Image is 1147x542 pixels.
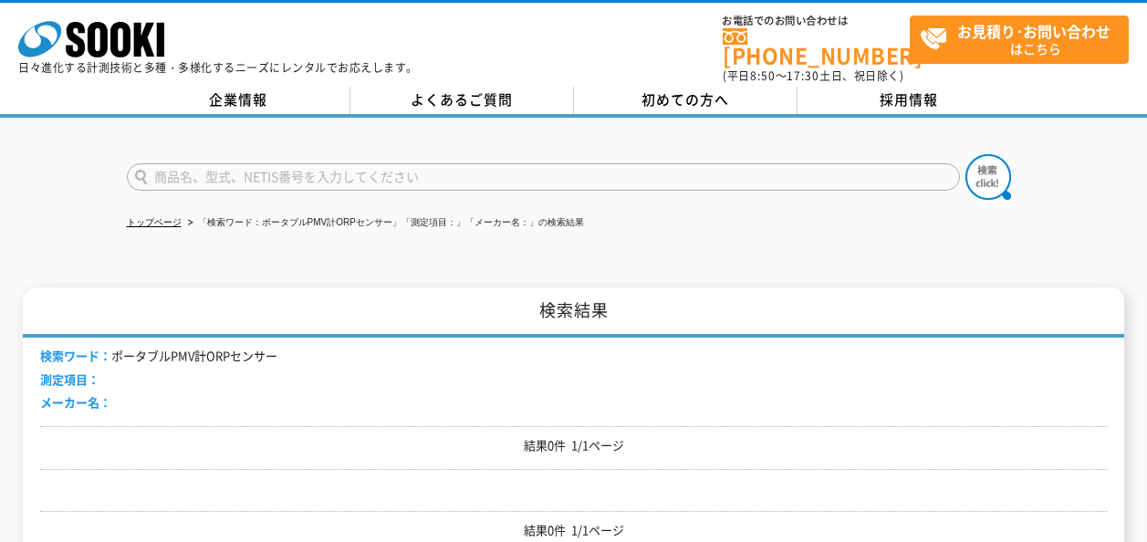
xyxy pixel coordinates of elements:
p: 結果0件 1/1ページ [40,521,1108,540]
a: [PHONE_NUMBER] [723,28,910,66]
span: 初めての方へ [641,89,729,109]
li: 「検索ワード：ポータブルPMV計ORPセンサー」「測定項目：」「メーカー名：」の検索結果 [184,214,584,233]
span: 8:50 [750,68,776,84]
strong: お見積り･お問い合わせ [957,20,1111,42]
a: よくあるご質問 [350,87,574,114]
a: お見積り･お問い合わせはこちら [910,16,1129,64]
h1: 検索結果 [23,287,1124,338]
li: ポータブルPMV計ORPセンサー [40,347,277,366]
img: btn_search.png [965,154,1011,200]
span: 測定項目： [40,370,99,388]
p: 結果0件 1/1ページ [40,436,1108,455]
span: メーカー名： [40,393,111,411]
span: 検索ワード： [40,347,111,364]
a: 企業情報 [127,87,350,114]
a: 初めての方へ [574,87,798,114]
span: 17:30 [787,68,819,84]
p: 日々進化する計測技術と多種・多様化するニーズにレンタルでお応えします。 [18,62,418,73]
span: (平日 ～ 土日、祝日除く) [723,68,903,84]
a: 採用情報 [798,87,1021,114]
input: 商品名、型式、NETIS番号を入力してください [127,163,960,191]
span: はこちら [920,16,1128,62]
span: お電話でのお問い合わせは [723,16,910,26]
a: トップページ [127,217,182,227]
